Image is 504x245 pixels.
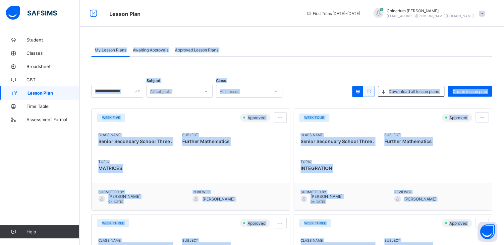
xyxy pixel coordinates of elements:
[404,197,436,202] span: [PERSON_NAME]
[98,138,172,144] span: Senior Secondary School Three .
[6,6,57,20] img: safsims
[394,190,485,194] span: Reviewer
[301,138,374,144] span: Senior Secondary School Three .
[216,78,226,83] span: Class
[182,238,230,242] span: Subject
[102,221,124,225] span: WEEK THREE
[310,200,325,204] span: On [DATE]
[304,221,326,225] span: WEEK THREE
[27,117,80,122] span: Assessment Format
[27,50,80,56] span: Classes
[449,115,469,120] span: Approved
[453,89,487,94] span: Create lesson plan
[182,137,230,146] span: Further Mathematics
[449,221,469,226] span: Approved
[310,194,343,199] span: [PERSON_NAME]
[301,133,374,137] span: Class Name
[193,190,283,194] span: Reviewer
[367,8,488,19] div: ChinedumChukwu
[98,133,172,137] span: Class Name
[301,165,332,171] span: INTEGRATION
[27,64,80,69] span: Broadsheet
[108,194,140,199] span: [PERSON_NAME]
[301,190,391,194] span: Submitted By
[150,85,171,98] div: All subjects
[477,222,497,242] button: Open asap
[389,89,439,94] span: Downnload all lesson plans
[384,133,432,137] span: Subject
[27,104,80,109] span: Time Table
[27,77,80,82] span: CBT
[108,200,123,204] span: On [DATE]
[133,47,168,52] span: Awaiting Approvals
[146,78,160,83] span: Subject
[95,47,126,52] span: My Lesson Plans
[387,8,474,13] span: Chinedum [PERSON_NAME]
[301,160,332,164] span: Topic
[98,160,122,164] span: Topic
[247,221,267,226] span: Approved
[109,11,140,17] span: Lesson Plan
[306,11,360,16] span: session/term information
[98,238,172,242] span: Class Name
[304,116,324,120] span: WEEK FOUR
[301,238,374,242] span: Class Name
[220,85,239,98] div: All classes
[28,90,80,96] span: Lesson Plan
[247,115,267,120] span: Approved
[102,116,120,120] span: WEEK FIVE
[202,197,235,202] span: [PERSON_NAME]
[98,165,122,171] span: MATRICES
[387,14,474,18] span: [EMAIL_ADDRESS][PERSON_NAME][DOMAIN_NAME]
[384,137,432,146] span: Further Mathematics
[27,37,80,42] span: Student
[384,238,432,242] span: Subject
[182,133,230,137] span: Subject
[27,229,79,234] span: Help
[98,190,189,194] span: Submitted By
[175,47,218,52] span: Approved Lesson Plans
